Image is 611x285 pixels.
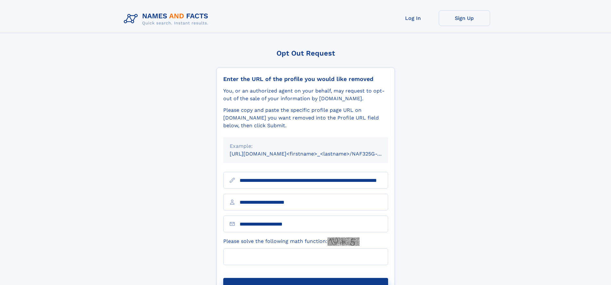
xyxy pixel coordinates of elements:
div: You, or an authorized agent on your behalf, may request to opt-out of the sale of your informatio... [223,87,388,102]
div: Enter the URL of the profile you would like removed [223,76,388,83]
img: Logo Names and Facts [121,10,214,28]
div: Please copy and paste the specific profile page URL on [DOMAIN_NAME] you want removed into the Pr... [223,106,388,129]
div: Opt Out Request [216,49,395,57]
div: Example: [230,142,382,150]
small: [URL][DOMAIN_NAME]<firstname>_<lastname>/NAF325G-xxxxxxxx [230,151,400,157]
a: Log In [387,10,439,26]
label: Please solve the following math function: [223,237,360,246]
a: Sign Up [439,10,490,26]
